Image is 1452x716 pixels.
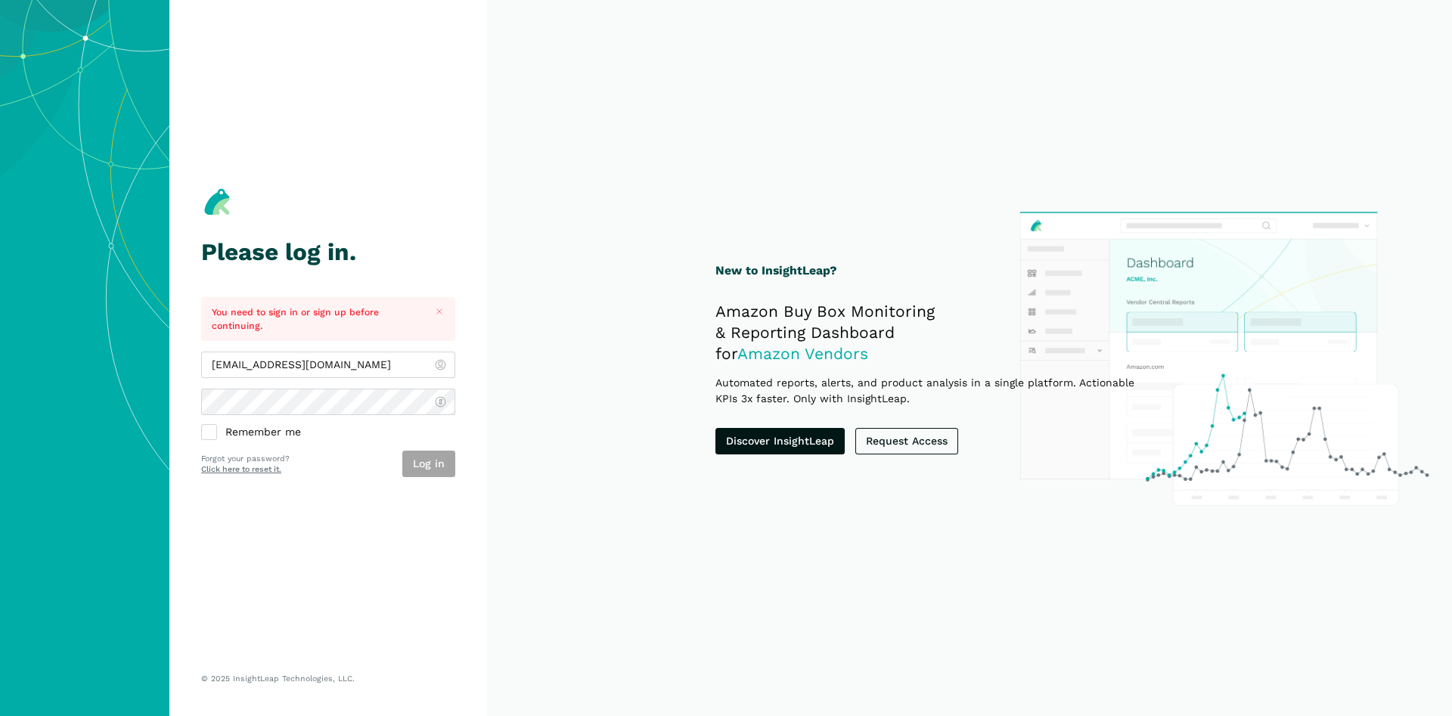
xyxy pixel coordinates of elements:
[212,305,420,333] p: You need to sign in or sign up before continuing.
[201,453,290,465] p: Forgot your password?
[855,428,958,454] a: Request Access
[715,375,1158,407] p: Automated reports, alerts, and product analysis in a single platform. Actionable KPIs 3x faster. ...
[1012,204,1435,513] img: InsightLeap Product
[737,344,868,363] span: Amazon Vendors
[201,464,281,474] a: Click here to reset it.
[201,239,455,265] h1: Please log in.
[201,674,455,684] p: © 2025 InsightLeap Technologies, LLC.
[715,428,845,454] a: Discover InsightLeap
[715,262,1158,281] h1: New to InsightLeap?
[715,301,1158,364] h2: Amazon Buy Box Monitoring & Reporting Dashboard for
[201,426,455,440] label: Remember me
[201,352,455,378] input: admin@insightleap.com
[430,302,449,321] button: Close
